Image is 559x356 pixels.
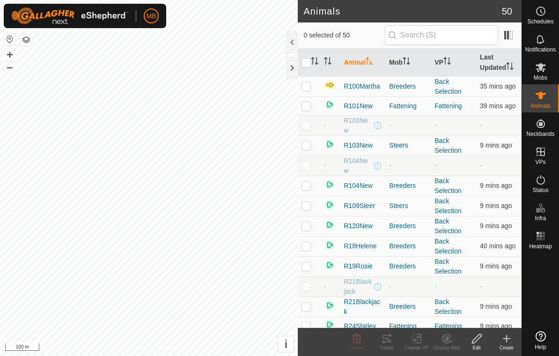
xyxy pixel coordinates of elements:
[344,297,382,317] span: R21Blackjack
[324,260,335,271] img: returning on
[311,59,318,66] p-sorticon: Activate to sort
[402,344,432,351] div: Change VP
[522,327,559,354] a: Help
[480,202,512,209] span: 4 Oct 2025 at 4:03 pm
[443,59,451,66] p-sorticon: Activate to sort
[344,221,372,231] span: R120New
[324,162,326,169] span: -
[147,11,156,21] span: MB
[344,181,372,191] span: R104New
[350,345,364,350] span: Delete
[480,262,512,270] span: 4 Oct 2025 at 4:03 pm
[4,34,15,45] button: Reset Map
[303,30,384,40] span: 0 selected of 50
[344,116,372,135] span: R103New
[389,141,427,150] div: Steers
[389,201,427,211] div: Steers
[502,4,512,18] span: 50
[389,101,427,111] div: Fattening
[492,344,522,351] div: Create
[385,49,431,77] th: Mob
[434,322,462,330] a: Fattening
[158,344,186,352] a: Contact Us
[434,217,462,235] a: Back Selection
[480,242,515,250] span: 4 Oct 2025 at 3:32 pm
[324,300,335,311] img: returning on
[4,61,15,73] button: –
[480,303,512,310] span: 4 Oct 2025 at 4:03 pm
[431,49,476,77] th: VP
[324,282,326,290] span: -
[112,344,147,352] a: Privacy Policy
[480,82,515,90] span: 4 Oct 2025 at 3:37 pm
[480,141,512,149] span: 4 Oct 2025 at 4:03 pm
[389,221,427,231] div: Breeders
[434,121,437,129] app-display-virtual-paddock-transition: -
[403,59,410,66] p-sorticon: Activate to sort
[344,141,372,150] span: R103New
[389,120,427,130] div: -
[385,25,498,45] input: Search (S)
[480,282,482,290] span: -
[434,162,437,169] app-display-virtual-paddock-transition: -
[344,277,372,297] span: R21Blackjack
[324,139,335,150] img: returning on
[480,121,482,129] span: -
[480,222,512,230] span: 4 Oct 2025 at 4:03 pm
[434,282,437,290] app-display-virtual-paddock-transition: -
[476,49,522,77] th: Last Updated
[324,319,335,330] img: returning on
[11,7,128,24] img: Gallagher Logo
[324,81,336,89] img: In Progress
[532,187,548,193] span: Status
[344,156,372,176] span: R104New
[21,34,32,45] button: Map Layers
[285,338,288,350] span: i
[344,321,375,331] span: R24Shirley
[432,344,462,351] div: Change Mob
[324,99,335,110] img: returning on
[480,162,482,169] span: -
[434,197,462,215] a: Back Selection
[389,302,427,311] div: Breeders
[534,75,547,81] span: Mobs
[344,201,375,211] span: R109Steer
[434,177,462,194] a: Back Selection
[530,103,551,109] span: Animals
[389,181,427,191] div: Breeders
[527,19,553,24] span: Schedules
[324,239,335,251] img: returning on
[340,49,385,77] th: Animal
[480,102,515,110] span: 4 Oct 2025 at 3:33 pm
[529,244,552,249] span: Heatmap
[372,344,402,351] div: Tracks
[506,64,514,71] p-sorticon: Activate to sort
[535,215,546,221] span: Infra
[324,179,335,190] img: returning on
[344,82,380,91] span: R100Martha
[535,344,546,350] span: Help
[389,282,427,291] div: -
[434,137,462,154] a: Back Selection
[324,199,335,210] img: returning on
[526,131,554,137] span: Neckbands
[4,49,15,60] button: +
[389,241,427,251] div: Breeders
[324,219,335,230] img: returning on
[434,258,462,275] a: Back Selection
[389,261,427,271] div: Breeders
[344,261,372,271] span: R19Rosie
[434,78,462,95] a: Back Selection
[525,47,556,52] span: Notifications
[344,241,376,251] span: R18Helene
[344,101,372,111] span: R101New
[434,298,462,315] a: Back Selection
[389,82,427,91] div: Breeders
[389,321,427,331] div: Fattening
[366,59,373,66] p-sorticon: Activate to sort
[303,6,501,17] h2: Animals
[535,159,545,165] span: VPs
[278,336,294,352] button: i
[480,182,512,189] span: 4 Oct 2025 at 4:03 pm
[462,344,492,351] div: Edit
